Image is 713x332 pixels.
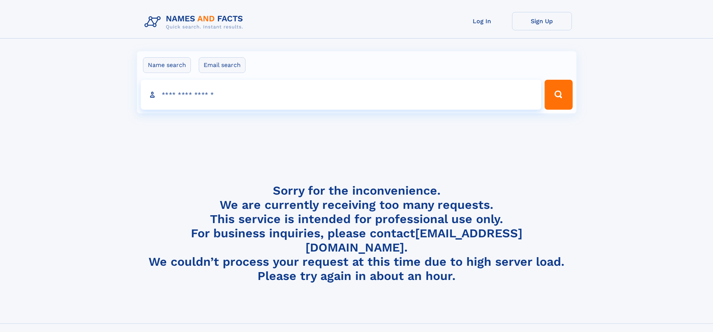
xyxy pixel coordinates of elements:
[141,12,249,32] img: Logo Names and Facts
[512,12,572,30] a: Sign Up
[141,80,542,110] input: search input
[452,12,512,30] a: Log In
[141,183,572,283] h4: Sorry for the inconvenience. We are currently receiving too many requests. This service is intend...
[199,57,246,73] label: Email search
[545,80,572,110] button: Search Button
[143,57,191,73] label: Name search
[305,226,522,255] a: [EMAIL_ADDRESS][DOMAIN_NAME]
